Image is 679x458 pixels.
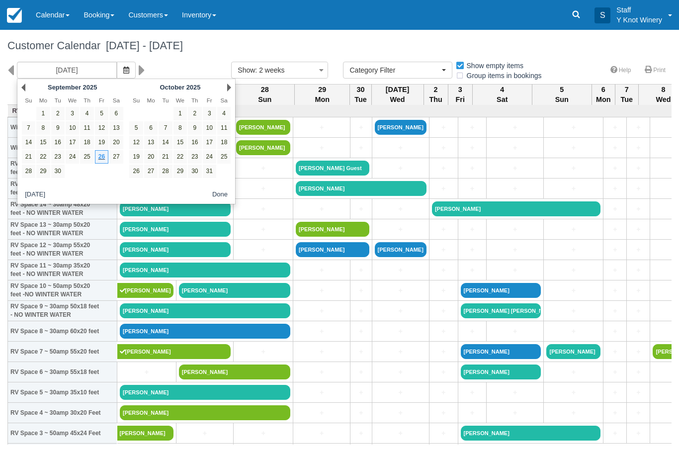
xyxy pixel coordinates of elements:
th: 2 Thu [424,84,448,105]
a: [PERSON_NAME] Guest [296,161,369,176]
a: RV Space Rentals [10,106,115,116]
a: Help [604,63,637,78]
a: + [489,224,541,235]
a: + [353,428,369,439]
span: September [48,84,81,91]
a: + [489,245,541,255]
span: October [160,84,184,91]
a: + [629,428,647,439]
button: Category Filter [343,62,452,79]
a: 30 [51,165,65,178]
a: [PERSON_NAME] [PERSON_NAME] York [461,303,541,318]
a: 22 [173,150,187,164]
a: + [375,367,426,377]
a: + [606,163,624,174]
span: Group items in bookings [455,72,550,79]
a: + [606,428,624,439]
a: 16 [51,136,65,149]
a: + [546,306,600,316]
a: + [489,163,541,174]
a: + [629,224,647,235]
label: Show empty items [455,58,530,73]
h1: Customer Calendar [7,40,672,52]
a: [PERSON_NAME] [461,426,601,441]
a: 1 [173,107,187,120]
a: 25 [217,150,231,164]
div: S [594,7,610,23]
a: + [629,204,647,214]
a: 10 [203,121,216,135]
a: + [296,285,347,296]
a: + [296,306,347,316]
a: 16 [188,136,201,149]
a: + [432,306,455,316]
a: 21 [22,150,35,164]
a: + [546,387,600,398]
span: Thursday [191,97,198,103]
th: Winery Dry site 1, 30amp [8,117,117,138]
a: + [606,122,624,133]
a: + [432,367,455,377]
a: + [606,183,624,194]
a: 19 [129,150,143,164]
span: Friday [99,97,104,103]
a: Next [227,84,231,92]
a: [PERSON_NAME] [120,385,290,400]
a: + [353,408,369,418]
a: + [296,143,347,153]
a: 9 [188,121,201,135]
a: + [546,245,600,255]
a: 10 [66,121,79,135]
span: 2025 [186,84,201,91]
th: 7 Tue [615,84,638,105]
p: Y Knot Winery [616,15,662,25]
a: + [629,265,647,275]
a: + [353,387,369,398]
span: : 2 weeks [255,66,284,74]
a: 7 [159,121,172,135]
a: 17 [203,136,216,149]
th: [DATE] Wed [371,84,424,105]
a: 4 [217,107,231,120]
a: + [489,326,541,337]
a: [PERSON_NAME] [546,344,600,359]
a: 8 [36,121,50,135]
a: + [629,163,647,174]
a: + [432,408,455,418]
span: Monday [39,97,47,103]
a: 8 [173,121,187,135]
a: + [375,285,426,296]
a: 7 [22,121,35,135]
a: 13 [109,121,123,135]
th: RV Space 16 ~ 30amp 50x20 feet - NO WINTER WATER [8,158,117,179]
a: + [606,367,624,377]
a: + [629,347,647,357]
th: RV Space 14 ~ 30amp 48x20 feet - NO WINTER WATER [8,199,117,219]
a: + [629,367,647,377]
a: + [461,387,484,398]
button: Done [208,189,232,201]
th: 6 Mon [592,84,615,105]
a: 20 [109,136,123,149]
a: + [353,122,369,133]
a: + [546,408,600,418]
img: checkfront-main-nav-mini-logo.png [7,8,22,23]
a: 5 [129,121,143,135]
a: 2 [188,107,201,120]
span: Sunday [133,97,140,103]
a: + [375,347,426,357]
a: + [296,326,347,337]
a: + [296,122,347,133]
a: 30 [188,165,201,178]
a: 12 [95,121,108,135]
a: + [489,408,541,418]
a: + [629,143,647,153]
span: [DATE] - [DATE] [100,39,183,52]
a: [PERSON_NAME] [117,344,231,359]
a: + [353,143,369,153]
a: + [606,387,624,398]
a: 31 [203,165,216,178]
a: + [546,285,600,296]
a: + [432,245,455,255]
a: + [489,387,541,398]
